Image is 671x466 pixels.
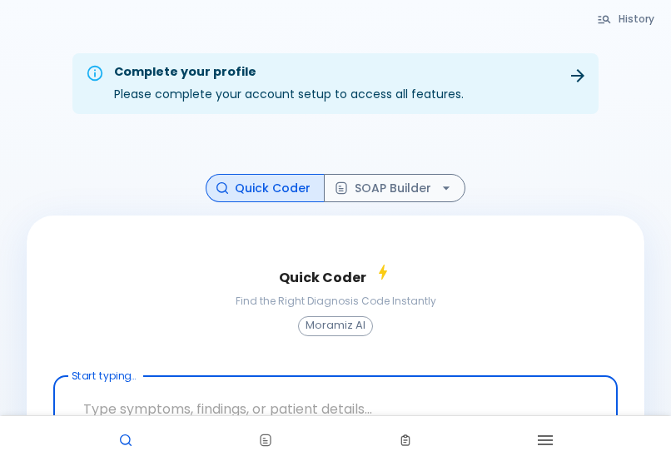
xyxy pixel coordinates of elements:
[589,7,664,31] button: History
[299,320,372,332] span: Moramiz AI
[114,58,464,109] div: Please complete your account setup to access all features.
[236,293,436,310] span: Find the Right Diagnosis Code Instantly
[206,174,325,203] button: Quick Coder
[114,63,464,82] div: Complete your profile
[279,262,393,286] h4: Quick Coder
[324,174,465,203] button: SOAP Builder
